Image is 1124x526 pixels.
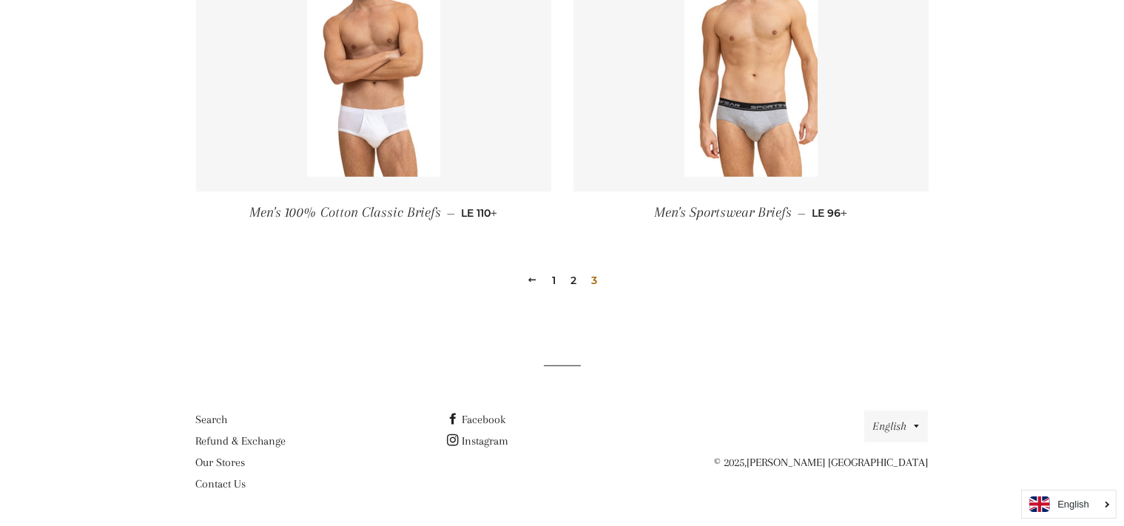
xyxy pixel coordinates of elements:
a: Men's 100% Cotton Classic Briefs — LE 110 [196,192,551,234]
span: — [798,206,806,220]
span: 3 [585,269,603,291]
span: — [447,206,455,220]
a: English [1029,496,1108,512]
span: LE 110 [461,206,497,220]
a: [PERSON_NAME] [GEOGRAPHIC_DATA] [747,456,928,469]
i: English [1057,499,1089,509]
span: Men's Sportswear Briefs [654,204,792,220]
a: Contact Us [196,477,246,490]
a: Refund & Exchange [196,434,286,448]
span: Men's 100% Cotton Classic Briefs [249,204,441,220]
a: Facebook [447,413,505,426]
span: LE 96 [812,206,847,220]
a: Our Stores [196,456,246,469]
a: 2 [565,269,582,291]
a: Search [196,413,228,426]
p: © 2025, [699,453,928,472]
a: Instagram [447,434,508,448]
a: Men's Sportswear Briefs — LE 96 [573,192,929,234]
button: English [864,411,928,442]
a: 1 [546,269,562,291]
